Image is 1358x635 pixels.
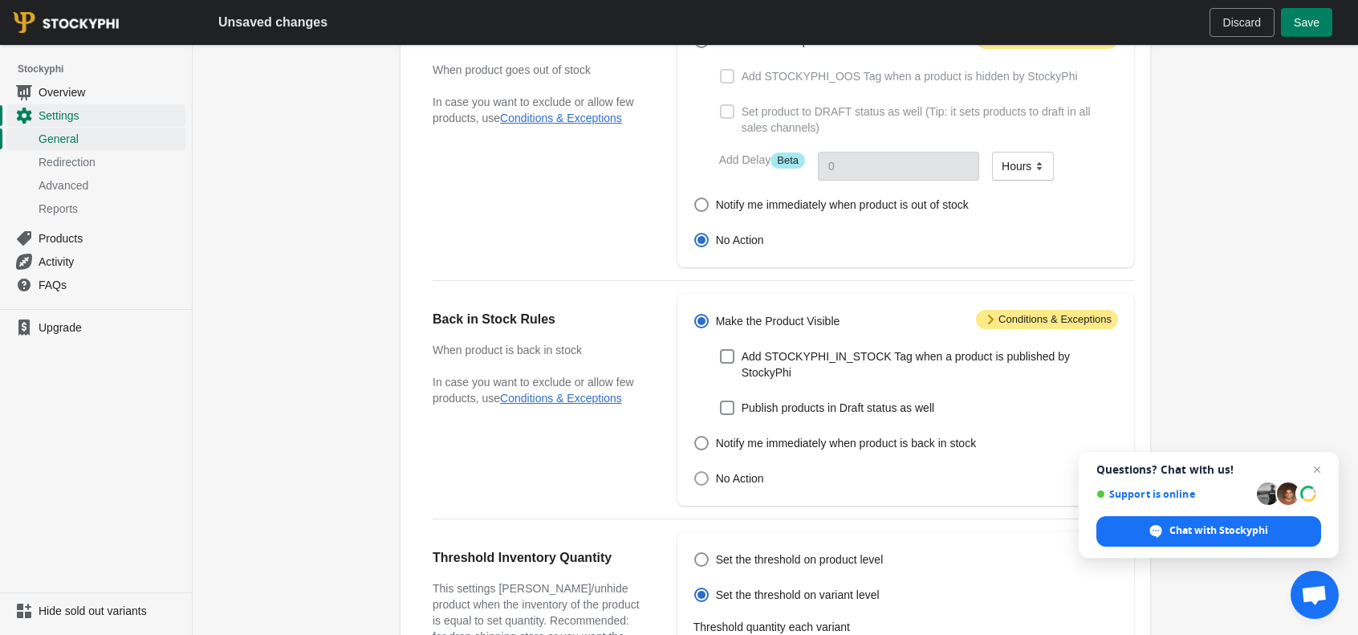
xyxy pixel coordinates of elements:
button: Conditions & Exceptions [500,112,622,124]
a: General [6,127,185,150]
p: In case you want to exclude or allow few products, use [433,94,645,126]
span: Products [39,230,182,246]
a: FAQs [6,273,185,296]
span: Hide sold out variants [39,603,182,619]
span: Support is online [1096,488,1251,500]
p: In case you want to exclude or allow few products, use [433,374,645,406]
a: Activity [6,250,185,273]
span: Reports [39,201,182,217]
span: Add STOCKYPHI_OOS Tag when a product is hidden by StockyPhi [742,68,1078,84]
span: Set product to DRAFT status as well (Tip: it sets products to draft in all sales channels) [742,104,1118,136]
span: Add STOCKYPHI_IN_STOCK Tag when a product is published by StockyPhi [742,348,1118,381]
span: Make the Product Visible [716,313,840,329]
a: Upgrade [6,316,185,339]
span: Set the threshold on variant level [716,587,880,603]
span: Stockyphi [18,61,192,77]
span: Questions? Chat with us! [1096,463,1321,476]
h3: When product is back in stock [433,342,645,358]
span: Activity [39,254,182,270]
span: No Action [716,470,764,486]
span: Settings [39,108,182,124]
span: Chat with Stockyphi [1169,523,1268,538]
span: Set the threshold on product level [716,552,884,568]
label: Add Delay [719,152,805,169]
span: Save [1294,16,1319,29]
a: Advanced [6,173,185,197]
h3: When product goes out of stock [433,62,645,78]
span: Publish products in Draft status as well [742,400,934,416]
h2: Threshold Inventory Quantity [433,548,645,568]
span: Advanced [39,177,182,193]
a: Reports [6,197,185,220]
button: Save [1281,8,1332,37]
h2: Back in Stock Rules [433,310,645,329]
a: Products [6,226,185,250]
span: Upgrade [39,320,182,336]
a: Hide sold out variants [6,600,185,622]
span: Notify me immediately when product is back in stock [716,435,976,451]
span: Redirection [39,154,182,170]
span: Chat with Stockyphi [1096,516,1321,547]
a: Settings [6,104,185,127]
span: Beta [770,153,805,169]
a: Overview [6,80,185,104]
a: Open chat [1291,571,1339,619]
span: No Action [716,232,764,248]
span: Discard [1223,16,1261,29]
button: Conditions & Exceptions [500,392,622,405]
button: Discard [1210,8,1275,37]
span: FAQs [39,277,182,293]
a: Redirection [6,150,185,173]
label: Threshold quantity each variant [693,619,850,635]
h2: Unsaved changes [218,13,327,32]
span: Notify me immediately when product is out of stock [716,197,969,213]
span: Overview [39,84,182,100]
span: Conditions & Exceptions [976,310,1118,329]
span: General [39,131,182,147]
